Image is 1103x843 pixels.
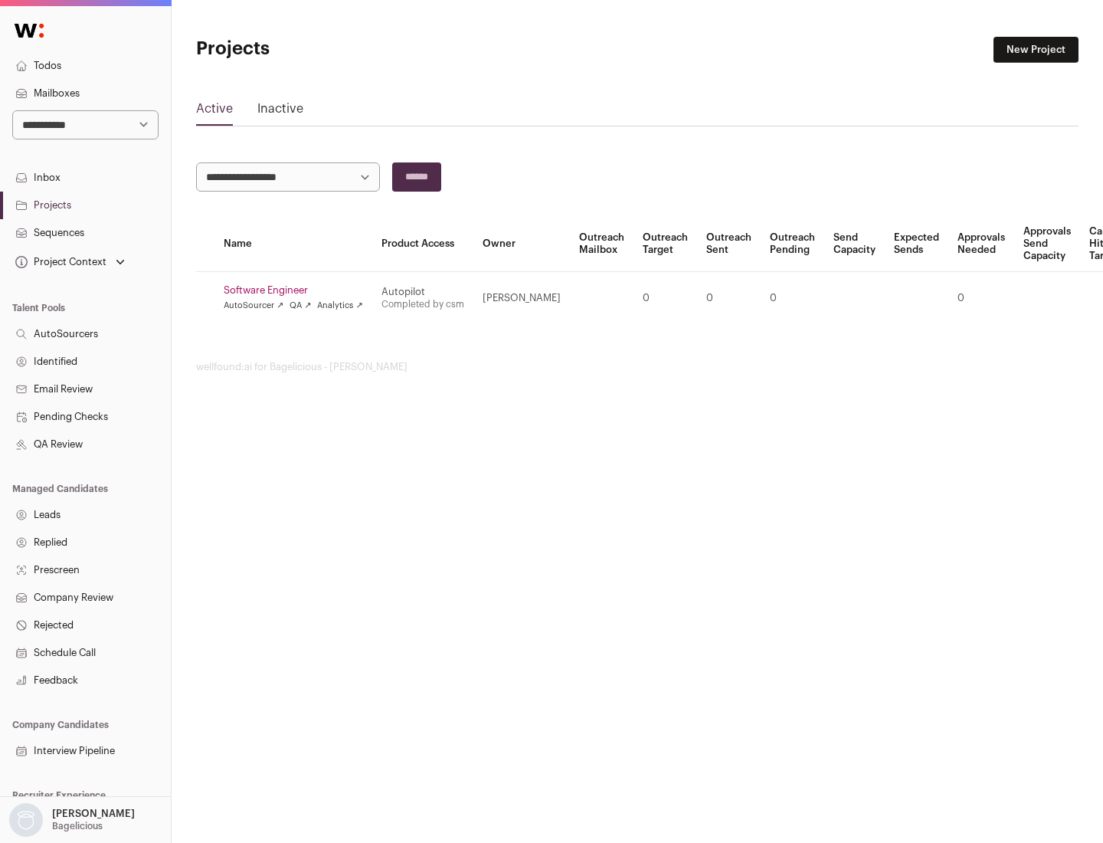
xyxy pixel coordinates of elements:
[633,272,697,325] td: 0
[196,37,490,61] h1: Projects
[1014,216,1080,272] th: Approvals Send Capacity
[948,216,1014,272] th: Approvals Needed
[473,216,570,272] th: Owner
[761,272,824,325] td: 0
[570,216,633,272] th: Outreach Mailbox
[214,216,372,272] th: Name
[381,286,464,298] div: Autopilot
[761,216,824,272] th: Outreach Pending
[885,216,948,272] th: Expected Sends
[52,808,135,820] p: [PERSON_NAME]
[6,803,138,837] button: Open dropdown
[12,251,128,273] button: Open dropdown
[824,216,885,272] th: Send Capacity
[257,100,303,124] a: Inactive
[6,15,52,46] img: Wellfound
[633,216,697,272] th: Outreach Target
[948,272,1014,325] td: 0
[372,216,473,272] th: Product Access
[12,256,106,268] div: Project Context
[196,361,1078,373] footer: wellfound:ai for Bagelicious - [PERSON_NAME]
[317,300,362,312] a: Analytics ↗
[9,803,43,837] img: nopic.png
[224,284,363,297] a: Software Engineer
[196,100,233,124] a: Active
[697,272,761,325] td: 0
[993,37,1078,63] a: New Project
[290,300,311,312] a: QA ↗
[473,272,570,325] td: [PERSON_NAME]
[697,216,761,272] th: Outreach Sent
[52,820,103,832] p: Bagelicious
[381,300,464,309] a: Completed by csm
[224,300,283,312] a: AutoSourcer ↗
